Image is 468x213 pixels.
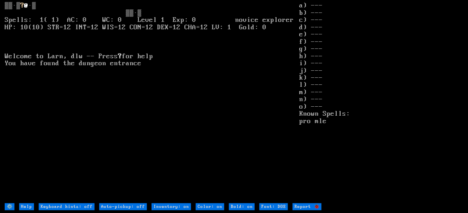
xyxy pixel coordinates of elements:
input: Keyboard hints: off [39,203,95,210]
font: ? [20,2,24,9]
input: Help [19,203,34,210]
larn: ▒▒·▒ ·▒ ▒▒·▒ Spells: 1( 1) AC: 0 WC: 0 Level 1 Exp: 0 novice explorer HP: 10(10) STR=12 INT=12 WI... [5,2,300,202]
input: Inventory: on [152,203,191,210]
input: ⚙️ [5,203,14,210]
font: @ [24,2,28,9]
input: Color: on [196,203,224,210]
input: Report 🐞 [293,203,322,210]
input: Font: DOS [259,203,288,210]
b: ? [118,52,122,60]
input: Bold: on [229,203,255,210]
stats: a) --- b) --- c) --- d) --- e) --- f) --- g) --- h) --- i) --- j) --- k) --- l) --- m) --- n) ---... [300,2,463,202]
input: Auto-pickup: off [99,203,147,210]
